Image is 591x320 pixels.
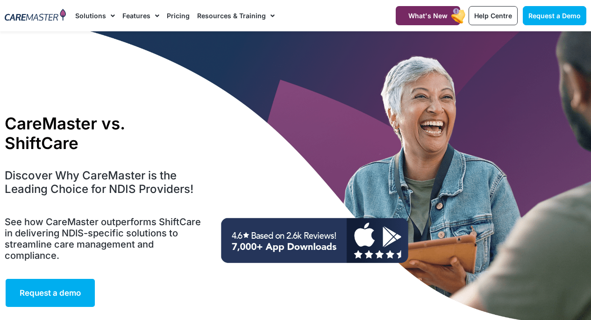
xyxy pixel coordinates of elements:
a: Request a demo [5,278,96,308]
span: Request a Demo [528,12,581,20]
a: Help Centre [469,6,518,25]
h1: CareMaster vs. ShiftCare [5,114,202,153]
a: Request a Demo [523,6,586,25]
h5: See how CareMaster outperforms ShiftCare in delivering NDIS-specific solutions to streamline care... [5,216,202,261]
span: What's New [408,12,448,20]
span: Help Centre [474,12,512,20]
img: CareMaster Logo [5,9,66,22]
span: Request a demo [20,288,81,298]
a: What's New [396,6,460,25]
h4: Discover Why CareMaster is the Leading Choice for NDIS Providers! [5,169,202,196]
